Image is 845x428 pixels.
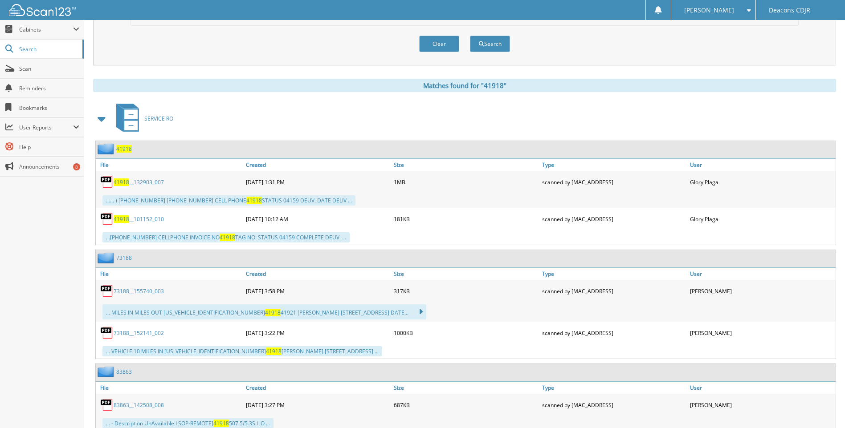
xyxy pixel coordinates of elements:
[769,8,810,13] span: Deacons CDJR
[244,324,392,342] div: [DATE] 3:22 PM
[392,173,539,191] div: 1MB
[244,268,392,280] a: Created
[265,309,281,316] span: 41918
[116,254,132,262] a: 73188
[540,173,688,191] div: scanned by [MAC_ADDRESS]
[688,396,836,414] div: [PERSON_NAME]
[114,215,129,223] span: 41918
[244,282,392,300] div: [DATE] 3:58 PM
[419,36,459,52] button: Clear
[392,159,539,171] a: Size
[19,104,79,112] span: Bookmarks
[392,282,539,300] div: 317KB
[688,159,836,171] a: User
[9,4,76,16] img: scan123-logo-white.svg
[19,85,79,92] span: Reminders
[93,79,836,92] div: Matches found for "41918"
[98,143,116,154] img: folder2.png
[116,145,132,153] a: 41918
[102,304,426,319] div: ... MILES IN MILES OUT [US_VEHICLE_IDENTIFICATION_NUMBER] 41921 [PERSON_NAME] [STREET_ADDRESS] DA...
[102,232,350,242] div: ...[PHONE_NUMBER] CELLPHONE INVOICE NO TAG NO. STATUS 04159 COMPLETE DEUV. ...
[540,396,688,414] div: scanned by [MAC_ADDRESS]
[688,382,836,394] a: User
[19,26,73,33] span: Cabinets
[98,366,116,377] img: folder2.png
[114,215,164,223] a: 41918__101152_010
[19,45,78,53] span: Search
[19,143,79,151] span: Help
[688,173,836,191] div: Glory Plaga
[114,401,164,409] a: 83863__142508_008
[392,396,539,414] div: 687KB
[540,159,688,171] a: Type
[19,124,73,131] span: User Reports
[100,398,114,412] img: PDF.png
[144,115,173,122] span: SERVICE RO
[244,210,392,228] div: [DATE] 10:12 AM
[114,287,164,295] a: 73188__155740_003
[244,382,392,394] a: Created
[392,324,539,342] div: 1000KB
[540,324,688,342] div: scanned by [MAC_ADDRESS]
[266,347,282,355] span: 41918
[392,210,539,228] div: 181KB
[244,173,392,191] div: [DATE] 1:31 PM
[19,163,79,170] span: Announcements
[392,268,539,280] a: Size
[213,420,229,427] span: 41918
[96,159,244,171] a: File
[100,175,114,189] img: PDF.png
[688,268,836,280] a: User
[102,195,355,206] div: ...... ) [PHONE_NUMBER] [PHONE_NUMBER] CELL PHONE STATUS 04159 DEUV. DATE DELIV ...
[540,268,688,280] a: Type
[244,396,392,414] div: [DATE] 3:27 PM
[470,36,510,52] button: Search
[540,382,688,394] a: Type
[116,368,132,376] a: 83863
[114,178,129,186] span: 41918
[220,234,235,241] span: 41918
[114,178,164,186] a: 41918__132903_007
[100,326,114,339] img: PDF.png
[19,65,79,73] span: Scan
[688,324,836,342] div: [PERSON_NAME]
[102,346,382,356] div: ... VEHICLE 10 MILES IN [US_VEHICLE_IDENTIFICATION_NUMBER] [PERSON_NAME] [STREET_ADDRESS] ...
[392,382,539,394] a: Size
[96,382,244,394] a: File
[540,210,688,228] div: scanned by [MAC_ADDRESS]
[688,282,836,300] div: [PERSON_NAME]
[111,101,173,136] a: SERVICE RO
[100,212,114,226] img: PDF.png
[114,329,164,337] a: 73188__152141_002
[688,210,836,228] div: Glory Plaga
[100,284,114,298] img: PDF.png
[246,197,262,204] span: 41918
[684,8,734,13] span: [PERSON_NAME]
[96,268,244,280] a: File
[244,159,392,171] a: Created
[540,282,688,300] div: scanned by [MAC_ADDRESS]
[73,163,80,170] div: 8
[98,252,116,263] img: folder2.png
